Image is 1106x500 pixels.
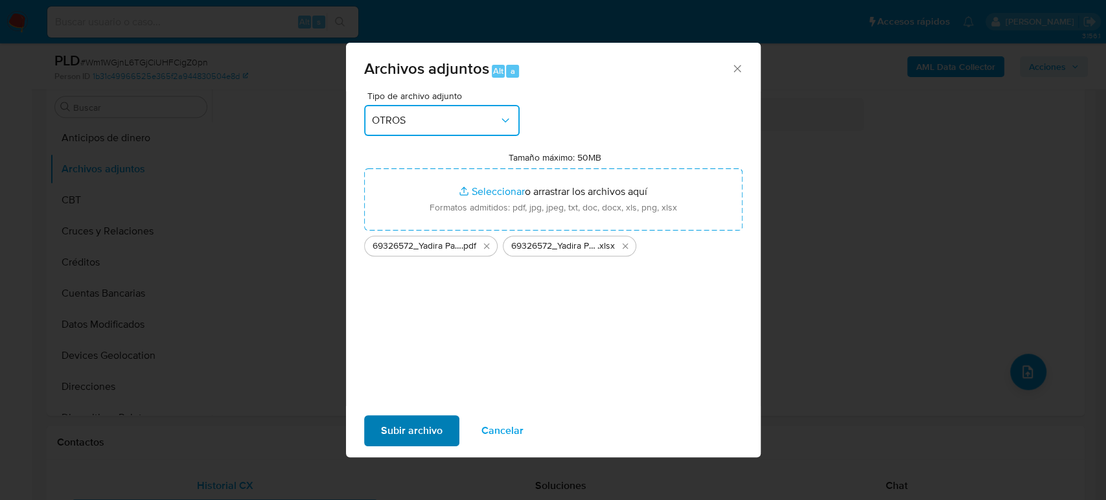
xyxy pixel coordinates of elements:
button: Cancelar [465,415,540,446]
button: OTROS [364,105,520,136]
button: Subir archivo [364,415,459,446]
span: 69326572_Yadira Palomar_Agosto2025 [511,240,597,253]
ul: Archivos seleccionados [364,231,743,256]
span: Alt [493,65,503,77]
button: Eliminar 69326572_Yadira Palomar_Agosto2025.pdf [479,238,494,254]
span: .xlsx [597,240,615,253]
span: 69326572_Yadira Palomar_Agosto2025 [373,240,461,253]
button: Eliminar 69326572_Yadira Palomar_Agosto2025.xlsx [617,238,633,254]
span: Tipo de archivo adjunto [367,91,523,100]
label: Tamaño máximo: 50MB [509,152,601,163]
span: .pdf [461,240,476,253]
button: Cerrar [731,62,743,74]
span: Cancelar [481,416,524,445]
span: a [511,65,515,77]
span: OTROS [372,114,499,127]
span: Archivos adjuntos [364,57,489,80]
span: Subir archivo [381,416,443,445]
